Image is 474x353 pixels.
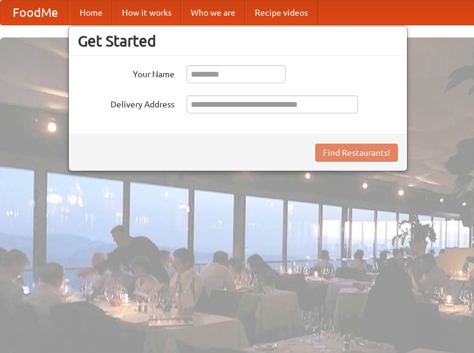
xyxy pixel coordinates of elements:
[70,1,112,25] a: Home
[1,1,70,25] a: FoodMe
[78,65,175,80] label: Your Name
[245,1,318,25] a: Recipe videos
[78,95,175,110] label: Delivery Address
[181,1,245,25] a: Who we are
[315,144,398,162] button: Find Restaurants!
[78,32,398,50] h3: Get Started
[112,1,181,25] a: How it works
